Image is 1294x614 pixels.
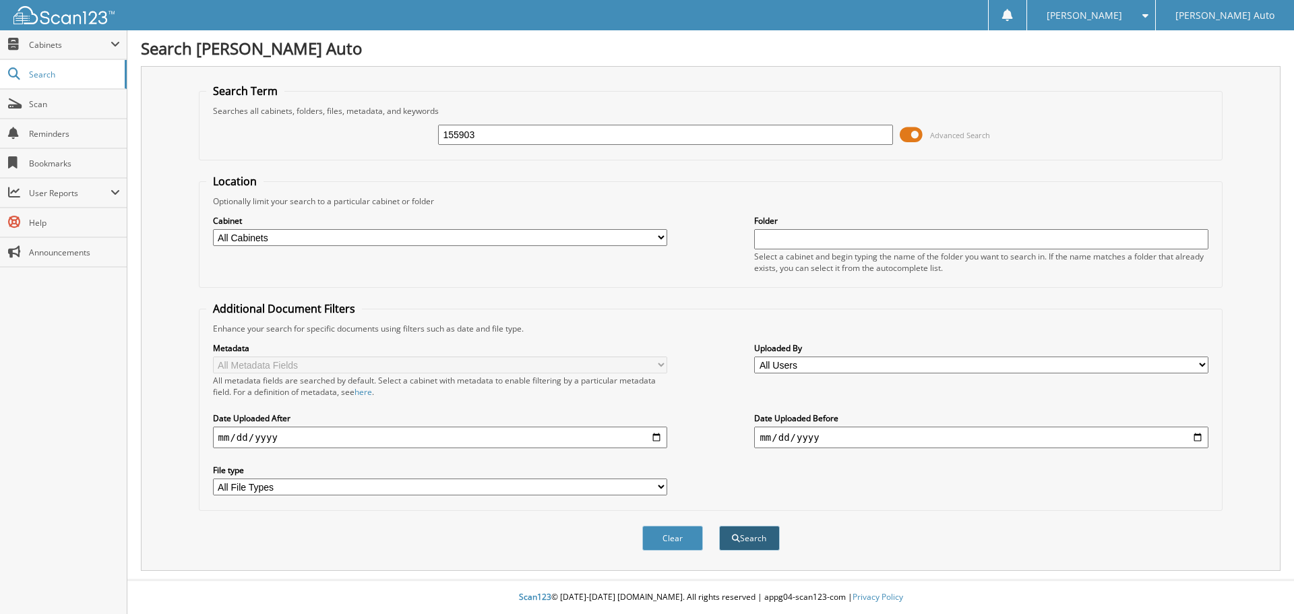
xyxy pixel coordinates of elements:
[1175,11,1274,20] span: [PERSON_NAME] Auto
[29,39,111,51] span: Cabinets
[206,174,264,189] legend: Location
[29,98,120,110] span: Scan
[29,128,120,140] span: Reminders
[127,581,1294,614] div: © [DATE]-[DATE] [DOMAIN_NAME]. All rights reserved | appg04-scan123-com |
[213,427,667,448] input: start
[642,526,703,551] button: Clear
[29,247,120,258] span: Announcements
[29,158,120,169] span: Bookmarks
[213,412,667,424] label: Date Uploaded After
[754,251,1208,274] div: Select a cabinet and begin typing the name of the folder you want to search in. If the name match...
[1047,11,1122,20] span: [PERSON_NAME]
[29,69,118,80] span: Search
[213,215,667,226] label: Cabinet
[754,215,1208,226] label: Folder
[29,187,111,199] span: User Reports
[754,427,1208,448] input: end
[13,6,115,24] img: scan123-logo-white.svg
[853,591,903,603] a: Privacy Policy
[141,37,1281,59] h1: Search [PERSON_NAME] Auto
[754,342,1208,354] label: Uploaded By
[930,130,990,140] span: Advanced Search
[206,301,362,316] legend: Additional Document Filters
[213,375,667,398] div: All metadata fields are searched by default. Select a cabinet with metadata to enable filtering b...
[1227,549,1294,614] iframe: Chat Widget
[206,84,284,98] legend: Search Term
[213,342,667,354] label: Metadata
[29,217,120,228] span: Help
[206,323,1216,334] div: Enhance your search for specific documents using filters such as date and file type.
[206,195,1216,207] div: Optionally limit your search to a particular cabinet or folder
[754,412,1208,424] label: Date Uploaded Before
[719,526,780,551] button: Search
[206,105,1216,117] div: Searches all cabinets, folders, files, metadata, and keywords
[519,591,551,603] span: Scan123
[355,386,372,398] a: here
[213,464,667,476] label: File type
